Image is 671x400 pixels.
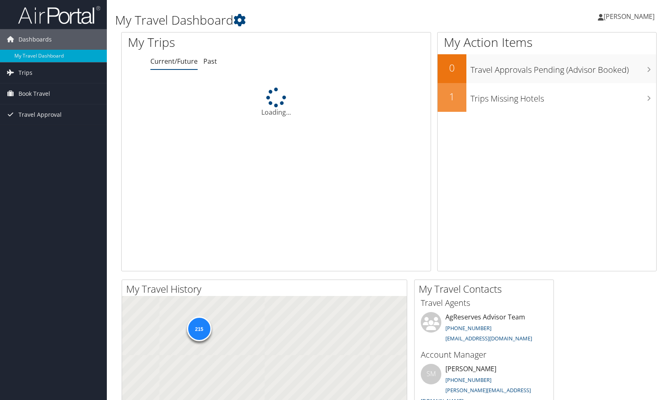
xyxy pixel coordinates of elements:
div: SM [421,364,441,384]
h1: My Action Items [438,34,656,51]
img: airportal-logo.png [18,5,100,25]
h1: My Trips [128,34,296,51]
h2: 0 [438,61,466,75]
h2: My Travel History [126,282,407,296]
a: [PHONE_NUMBER] [445,324,491,332]
h3: Travel Agents [421,297,547,309]
h3: Trips Missing Hotels [470,89,656,104]
h1: My Travel Dashboard [115,12,480,29]
h2: 1 [438,90,466,104]
span: [PERSON_NAME] [604,12,655,21]
a: Current/Future [150,57,198,66]
span: Travel Approval [18,104,62,125]
div: Loading... [122,88,431,117]
div: 215 [187,317,211,341]
h3: Account Manager [421,349,547,361]
span: Book Travel [18,83,50,104]
a: [PERSON_NAME] [598,4,663,29]
a: Past [203,57,217,66]
li: AgReserves Advisor Team [417,312,551,346]
span: Dashboards [18,29,52,50]
a: 0Travel Approvals Pending (Advisor Booked) [438,54,656,83]
h3: Travel Approvals Pending (Advisor Booked) [470,60,656,76]
a: 1Trips Missing Hotels [438,83,656,112]
span: Trips [18,62,32,83]
a: [PHONE_NUMBER] [445,376,491,384]
a: [EMAIL_ADDRESS][DOMAIN_NAME] [445,335,532,342]
h2: My Travel Contacts [419,282,553,296]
